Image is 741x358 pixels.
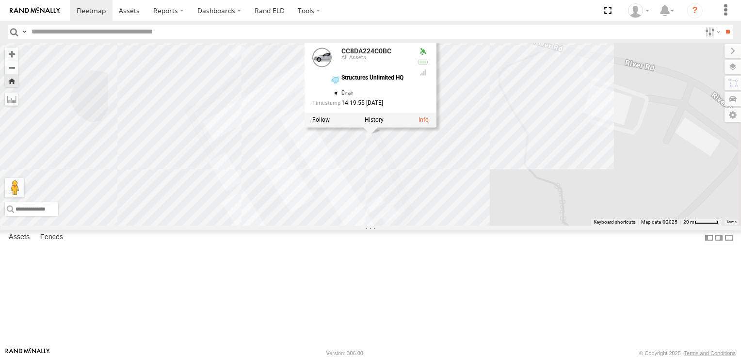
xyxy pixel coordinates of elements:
label: Assets [4,231,34,244]
div: Peter Sylvestre [625,3,653,18]
button: Keyboard shortcuts [594,219,635,226]
span: 20 m [683,219,694,225]
label: Realtime tracking of Asset [312,116,330,123]
div: Version: 306.00 [326,350,363,356]
a: View Asset Details [419,116,429,123]
div: All Assets [341,55,409,61]
label: Fences [35,231,68,244]
span: Map data ©2025 [641,219,677,225]
label: Search Filter Options [701,25,722,39]
div: Valid GPS Fix [417,48,429,55]
div: © Copyright 2025 - [639,350,736,356]
i: ? [687,3,703,18]
div: Date/time of location update [312,100,409,106]
img: rand-logo.svg [10,7,60,14]
div: GSM Signal = 4 [417,68,429,76]
button: Map Scale: 20 m per 46 pixels [680,219,722,226]
a: Terms (opens in new tab) [726,220,737,224]
label: Dock Summary Table to the Right [714,230,724,244]
label: Dock Summary Table to the Left [704,230,714,244]
label: Search Query [20,25,28,39]
div: No voltage information received from this device. [417,58,429,66]
a: Visit our Website [5,348,50,358]
label: View Asset History [365,116,384,123]
button: Zoom Home [5,74,18,87]
label: Hide Summary Table [724,230,734,244]
span: 0 [341,89,354,96]
a: CC8DA224C0BC [341,47,391,55]
div: Structures Unlimited HQ [341,75,409,81]
button: Zoom out [5,61,18,74]
a: Terms and Conditions [684,350,736,356]
button: Zoom in [5,48,18,61]
label: Map Settings [725,108,741,122]
a: View Asset Details [312,48,332,67]
label: Measure [5,92,18,106]
button: Drag Pegman onto the map to open Street View [5,178,24,197]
